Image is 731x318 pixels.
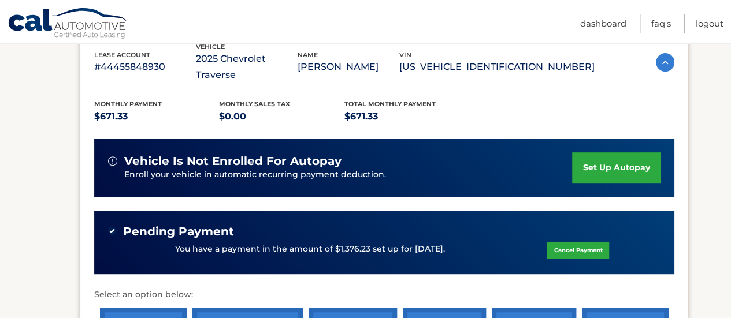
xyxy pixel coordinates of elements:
[399,51,411,59] span: vin
[696,14,723,33] a: Logout
[8,8,129,41] a: Cal Automotive
[108,156,117,166] img: alert-white.svg
[124,154,342,169] span: vehicle is not enrolled for autopay
[656,53,674,72] img: accordion-active.svg
[108,227,116,235] img: check-green.svg
[196,51,298,83] p: 2025 Chevrolet Traverse
[175,243,445,256] p: You have a payment in the amount of $1,376.23 set up for [DATE].
[219,100,290,108] span: Monthly sales Tax
[94,59,196,75] p: #44455848930
[219,109,344,125] p: $0.00
[572,152,660,183] a: set up autopay
[344,100,436,108] span: Total Monthly Payment
[298,59,399,75] p: [PERSON_NAME]
[196,43,225,51] span: vehicle
[94,51,150,59] span: lease account
[580,14,626,33] a: Dashboard
[344,109,470,125] p: $671.33
[124,169,573,181] p: Enroll your vehicle in automatic recurring payment deduction.
[399,59,595,75] p: [US_VEHICLE_IDENTIFICATION_NUMBER]
[547,242,609,259] a: Cancel Payment
[94,288,674,302] p: Select an option below:
[94,100,162,108] span: Monthly Payment
[123,225,234,239] span: Pending Payment
[651,14,671,33] a: FAQ's
[94,109,220,125] p: $671.33
[298,51,318,59] span: name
